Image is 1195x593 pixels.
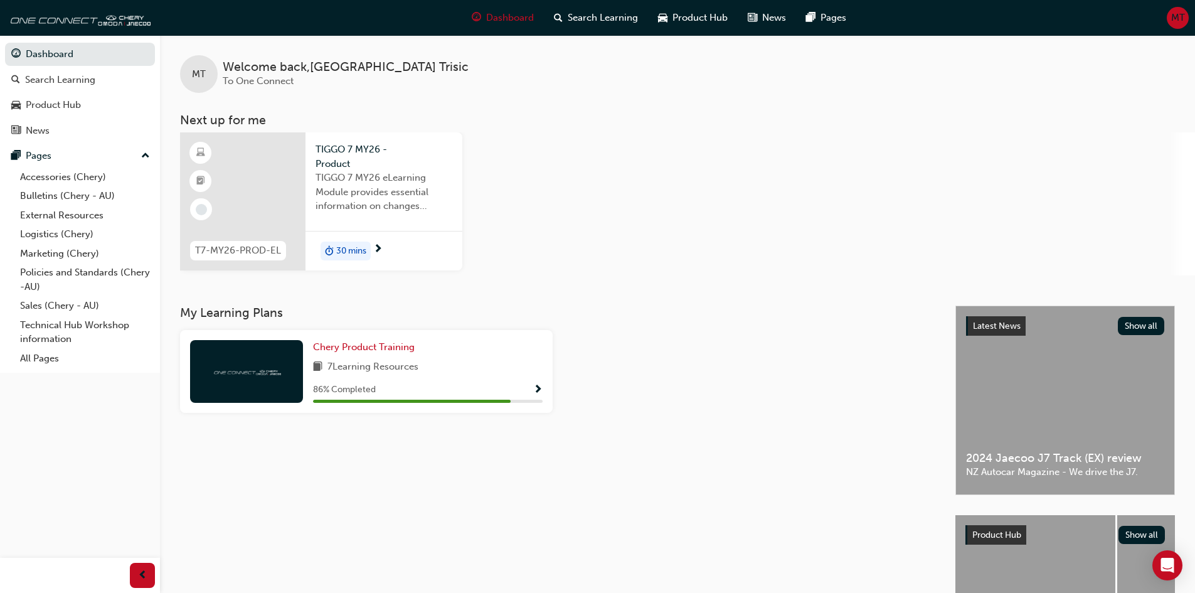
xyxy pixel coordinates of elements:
h3: My Learning Plans [180,306,935,320]
a: search-iconSearch Learning [544,5,648,31]
span: Product Hub [672,11,728,25]
a: Search Learning [5,68,155,92]
a: Technical Hub Workshop information [15,316,155,349]
span: 2024 Jaecoo J7 Track (EX) review [966,451,1164,466]
button: Pages [5,144,155,168]
a: News [5,119,155,142]
span: To One Connect [223,75,294,87]
a: Latest NewsShow all2024 Jaecoo J7 Track (EX) reviewNZ Autocar Magazine - We drive the J7. [955,306,1175,495]
span: booktick-icon [196,173,205,190]
span: duration-icon [325,243,334,259]
span: MT [1171,11,1185,25]
span: Show Progress [533,385,543,396]
span: learningResourceType_ELEARNING-icon [196,145,205,161]
span: Welcome back , [GEOGRAPHIC_DATA] Trisic [223,60,469,75]
a: Logistics (Chery) [15,225,155,244]
span: 30 mins [336,244,366,259]
img: oneconnect [212,365,281,377]
span: next-icon [373,244,383,255]
a: Accessories (Chery) [15,168,155,187]
span: news-icon [748,10,757,26]
a: T7-MY26-PROD-ELTIGGO 7 MY26 - ProductTIGGO 7 MY26 eLearning Module provides essential information... [180,132,462,270]
button: DashboardSearch LearningProduct HubNews [5,40,155,144]
a: news-iconNews [738,5,796,31]
a: Sales (Chery - AU) [15,296,155,316]
span: 86 % Completed [313,383,376,397]
span: Product Hub [972,530,1021,540]
a: Policies and Standards (Chery -AU) [15,263,155,296]
button: Show Progress [533,382,543,398]
div: Product Hub [26,98,81,112]
a: car-iconProduct Hub [648,5,738,31]
span: guage-icon [11,49,21,60]
span: news-icon [11,126,21,137]
span: learningRecordVerb_NONE-icon [196,204,207,215]
a: All Pages [15,349,155,368]
span: 7 Learning Resources [327,360,418,375]
span: Search Learning [568,11,638,25]
span: T7-MY26-PROD-EL [195,243,281,258]
span: car-icon [11,100,21,111]
div: News [26,124,50,138]
button: Show all [1118,317,1165,335]
div: Pages [26,149,51,163]
span: search-icon [554,10,563,26]
a: External Resources [15,206,155,225]
a: guage-iconDashboard [462,5,544,31]
span: Pages [821,11,846,25]
a: Marketing (Chery) [15,244,155,264]
span: pages-icon [806,10,815,26]
div: Search Learning [25,73,95,87]
span: prev-icon [138,568,147,584]
span: car-icon [658,10,667,26]
a: pages-iconPages [796,5,856,31]
h3: Next up for me [160,113,1195,127]
a: Chery Product Training [313,340,420,355]
span: Dashboard [486,11,534,25]
span: TIGGO 7 MY26 eLearning Module provides essential information on changes introduced with the new M... [316,171,452,213]
span: up-icon [141,148,150,164]
span: book-icon [313,360,322,375]
span: Latest News [973,321,1021,331]
a: Latest NewsShow all [966,316,1164,336]
span: search-icon [11,75,20,86]
span: guage-icon [472,10,481,26]
span: News [762,11,786,25]
a: Bulletins (Chery - AU) [15,186,155,206]
span: Chery Product Training [313,341,415,353]
span: pages-icon [11,151,21,162]
button: MT [1167,7,1189,29]
span: MT [192,67,206,82]
button: Show all [1118,526,1166,544]
img: oneconnect [6,5,151,30]
span: NZ Autocar Magazine - We drive the J7. [966,465,1164,479]
a: Dashboard [5,43,155,66]
a: Product HubShow all [965,525,1165,545]
div: Open Intercom Messenger [1152,550,1182,580]
a: Product Hub [5,93,155,117]
span: TIGGO 7 MY26 - Product [316,142,452,171]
